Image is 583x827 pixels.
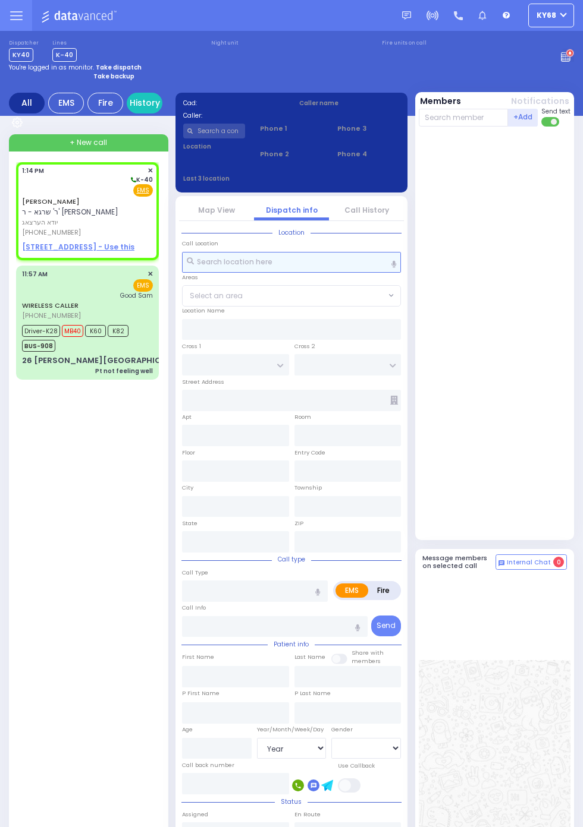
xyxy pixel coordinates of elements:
span: members [352,657,381,665]
span: 1:14 PM [22,166,44,175]
label: P Last Name [294,689,331,697]
label: Street Address [182,378,224,386]
label: Areas [182,273,198,282]
label: Cross 1 [182,342,201,351]
input: Search location here [182,252,401,273]
span: K-40 [52,48,77,62]
label: State [182,519,198,528]
button: Notifications [511,95,569,108]
a: Map View [198,205,235,215]
span: Internal Chat [507,558,551,567]
span: K60 [85,325,106,337]
button: +Add [508,109,538,127]
div: Year/Month/Week/Day [257,725,327,734]
div: 26 [PERSON_NAME][GEOGRAPHIC_DATA] [22,355,193,367]
a: Call History [344,205,389,215]
label: Lines [52,40,77,47]
span: Good Sam [120,291,153,300]
label: Fire [368,583,399,598]
div: Fire [87,93,123,113]
button: Internal Chat 0 [496,554,567,570]
label: Last Name [294,653,325,661]
label: Cross 2 [294,342,315,351]
span: [PHONE_NUMBER] [22,228,81,237]
span: BUS-908 [22,340,55,352]
img: Logo [41,8,120,23]
label: ZIP [294,519,303,528]
span: Driver-K28 [22,325,60,337]
label: Apt [182,413,192,421]
span: Phone 2 [260,149,322,159]
label: Call Location [182,239,218,248]
span: Select an area [190,291,243,301]
strong: Take dispatch [96,63,142,72]
label: Township [294,484,322,492]
span: Call type [272,555,311,564]
small: Share with [352,649,384,656]
label: Room [294,413,311,421]
label: Age [182,725,193,734]
label: Caller name [299,99,400,108]
img: comment-alt.png [499,560,504,566]
span: K82 [108,325,128,337]
span: Other building occupants [390,396,398,405]
span: ר' שרגא - ר' [PERSON_NAME] [22,207,118,217]
span: Phone 4 [337,149,400,159]
label: Call Info [182,604,206,612]
strong: Take backup [93,72,134,81]
label: Call back number [182,761,234,769]
label: Use Callback [338,762,375,770]
label: P First Name [182,689,220,697]
label: Call Type [182,569,208,577]
u: EMS [137,186,149,195]
span: Phone 1 [260,124,322,134]
label: Turn off text [541,116,560,128]
button: ky68 [528,4,574,27]
span: Phone 3 [337,124,400,134]
a: WIRELESS CALLER [22,301,79,310]
div: Pt not feeling well [95,367,153,375]
label: City [182,484,193,492]
label: Entry Code [294,449,325,457]
div: All [9,93,45,113]
label: Floor [182,449,195,457]
label: Fire units on call [382,40,427,47]
a: Dispatch info [266,205,318,215]
span: ky68 [537,10,556,21]
button: Send [371,615,401,636]
label: Location Name [182,307,225,315]
button: Members [420,95,461,108]
label: Location [183,142,246,151]
span: You're logged in as monitor. [9,63,94,72]
span: 11:57 AM [22,270,48,279]
label: Night unit [211,40,238,47]
a: History [127,93,162,113]
label: EMS [336,583,368,598]
input: Search member [419,109,509,127]
span: KY40 [9,48,33,62]
span: ✕ [148,166,153,176]
img: message.svg [402,11,411,20]
label: En Route [294,810,321,819]
u: [STREET_ADDRESS] - Use this [22,242,134,252]
div: EMS [48,93,84,113]
label: Dispatcher [9,40,39,47]
span: יודא הערצאג [22,217,149,228]
span: 0 [553,557,564,567]
span: + New call [70,137,107,148]
span: K-40 [129,175,153,184]
span: Location [272,228,311,237]
span: [PHONE_NUMBER] [22,311,81,320]
label: Assigned [182,810,208,819]
label: Last 3 location [183,174,292,183]
span: Status [275,797,308,806]
label: Gender [331,725,353,734]
label: Cad: [183,99,284,108]
a: [PERSON_NAME] [22,197,80,206]
span: EMS [133,279,153,292]
span: ✕ [148,269,153,279]
input: Search a contact [183,124,246,138]
span: MB40 [62,325,83,337]
h5: Message members on selected call [422,554,496,570]
label: Caller: [183,111,284,120]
